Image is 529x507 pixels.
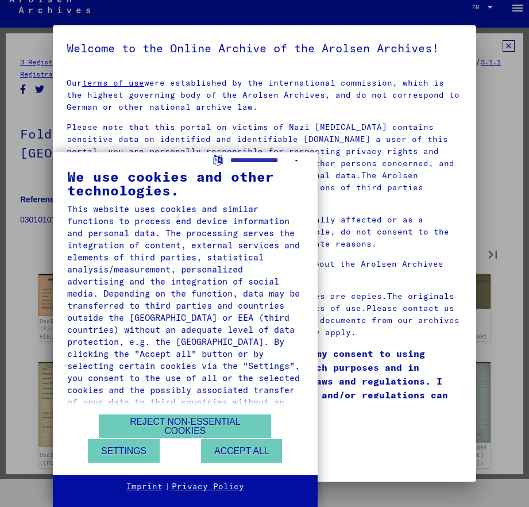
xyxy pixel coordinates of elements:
[88,439,160,463] button: Settings
[99,414,271,438] button: Reject non-essential cookies
[172,481,244,493] a: Privacy Policy
[67,203,303,420] div: This website uses cookies and similar functions to process end device information and personal da...
[126,481,163,493] a: Imprint
[201,439,282,463] button: Accept all
[67,170,303,197] div: We use cookies and other technologies.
